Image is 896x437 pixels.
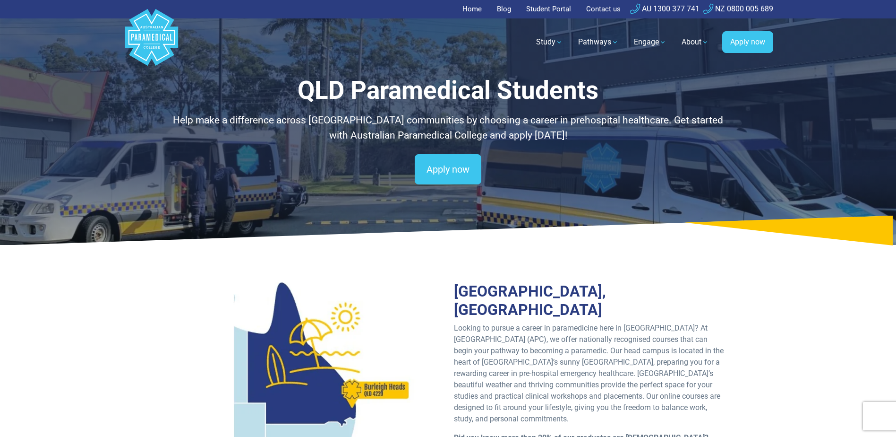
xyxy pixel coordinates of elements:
a: Engage [628,29,672,55]
a: Study [530,29,569,55]
a: Pathways [572,29,624,55]
a: About [676,29,715,55]
h1: QLD Paramedical Students [172,76,725,105]
p: Help make a difference across [GEOGRAPHIC_DATA] communities by choosing a career in prehospital h... [172,113,725,143]
p: Looking to pursue a career in paramedicine here in [GEOGRAPHIC_DATA]? At [GEOGRAPHIC_DATA] (APC),... [454,323,725,425]
a: Apply now [415,154,481,184]
a: Australian Paramedical College [123,18,180,66]
a: NZ 0800 005 689 [703,4,773,13]
h2: [GEOGRAPHIC_DATA], [GEOGRAPHIC_DATA] [454,282,725,319]
a: Apply now [722,31,773,53]
a: AU 1300 377 741 [630,4,700,13]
